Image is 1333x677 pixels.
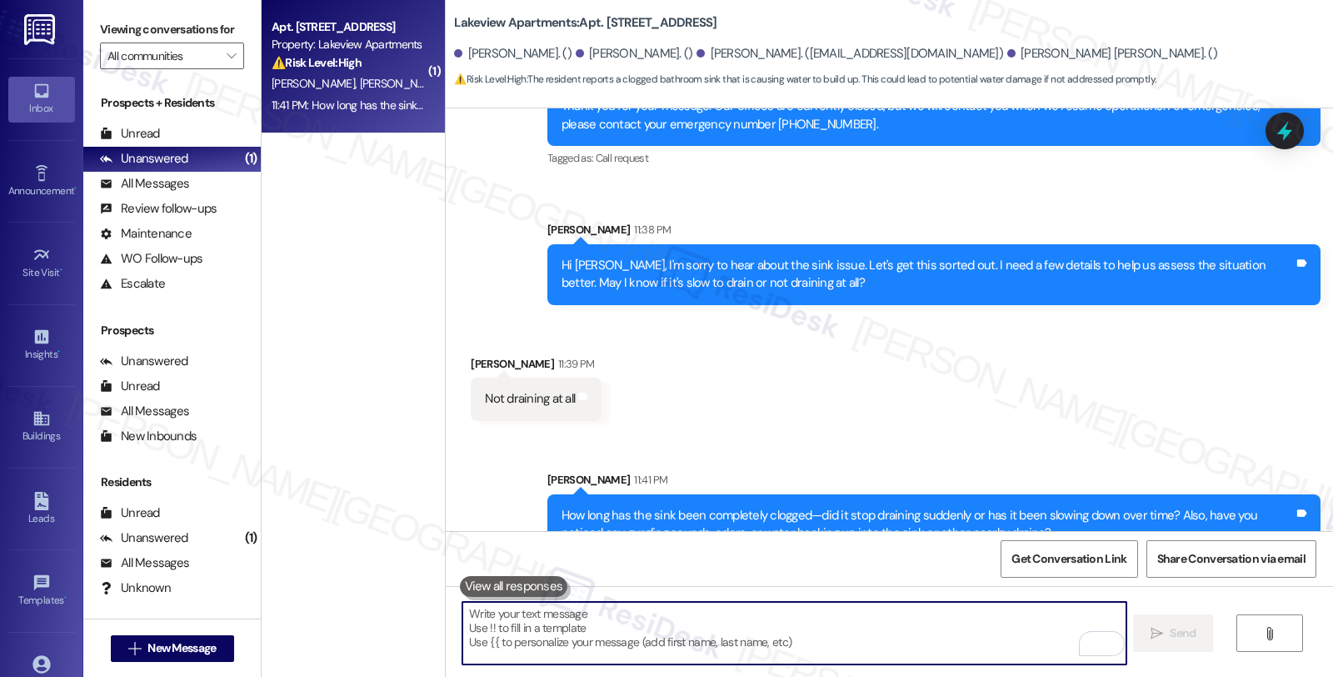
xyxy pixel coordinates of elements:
[8,487,75,532] a: Leads
[100,150,188,168] div: Unanswered
[100,275,165,293] div: Escalate
[227,49,236,63] i: 
[630,471,667,489] div: 11:41 PM
[147,639,216,657] span: New Message
[554,355,595,373] div: 11:39 PM
[100,353,188,370] div: Unanswered
[111,635,234,662] button: New Message
[83,322,261,339] div: Prospects
[462,602,1126,664] textarea: To enrich screen reader interactions, please activate Accessibility in Grammarly extension settings
[454,73,526,86] strong: ⚠️ Risk Level: High
[8,404,75,449] a: Buildings
[562,507,1294,543] div: How long has the sink been completely clogged—did it stop draining suddenly or has it been slowin...
[241,146,262,172] div: (1)
[547,221,1321,244] div: [PERSON_NAME]
[100,17,244,43] label: Viewing conversations for
[100,175,189,193] div: All Messages
[74,183,77,194] span: •
[100,250,202,268] div: WO Follow-ups
[60,264,62,276] span: •
[547,146,1321,170] div: Tagged as:
[454,71,1156,88] span: : The resident reports a clogged bathroom sink that is causing water to build up. This could lead...
[1263,627,1276,640] i: 
[1170,624,1196,642] span: Send
[1157,550,1306,568] span: Share Conversation via email
[630,221,671,238] div: 11:38 PM
[100,225,192,243] div: Maintenance
[83,94,261,112] div: Prospects + Residents
[1146,540,1316,578] button: Share Conversation via email
[1133,614,1214,652] button: Send
[1001,540,1137,578] button: Get Conversation Link
[1011,550,1126,568] span: Get Conversation Link
[547,471,1321,494] div: [PERSON_NAME]
[471,355,602,379] div: [PERSON_NAME]
[576,45,693,63] div: [PERSON_NAME]. ()
[107,43,217,69] input: All communities
[100,579,171,597] div: Unknown
[100,428,197,445] div: New Inbounds
[1007,45,1217,63] div: [PERSON_NAME] [PERSON_NAME]. ()
[64,592,67,604] span: •
[562,98,1294,133] div: Thank you for your message. Our offices are currently closed, but we will contact you when we res...
[24,14,58,45] img: ResiDesk Logo
[128,642,141,655] i: 
[100,378,160,395] div: Unread
[241,525,262,551] div: (1)
[562,257,1294,293] div: Hi [PERSON_NAME], I'm sorry to hear about the sink issue. Let's get this sorted out. I need a few...
[8,77,75,122] a: Inbox
[485,390,575,408] div: Not draining at all
[272,36,426,53] div: Property: Lakeview Apartments
[100,529,188,547] div: Unanswered
[83,474,261,491] div: Residents
[100,554,189,572] div: All Messages
[100,200,217,218] div: Review follow-ups
[8,241,75,286] a: Site Visit •
[272,55,362,70] strong: ⚠️ Risk Level: High
[1151,627,1163,640] i: 
[8,323,75,368] a: Insights •
[454,45,572,63] div: [PERSON_NAME]. ()
[100,125,160,143] div: Unread
[272,76,360,91] span: [PERSON_NAME]
[8,569,75,614] a: Templates •
[100,504,160,522] div: Unread
[360,76,448,91] span: [PERSON_NAME]
[596,151,648,165] span: Call request
[696,45,1003,63] div: [PERSON_NAME]. ([EMAIL_ADDRESS][DOMAIN_NAME])
[100,403,189,420] div: All Messages
[454,14,716,32] b: Lakeview Apartments: Apt. [STREET_ADDRESS]
[272,18,426,36] div: Apt. [STREET_ADDRESS]
[57,346,60,358] span: •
